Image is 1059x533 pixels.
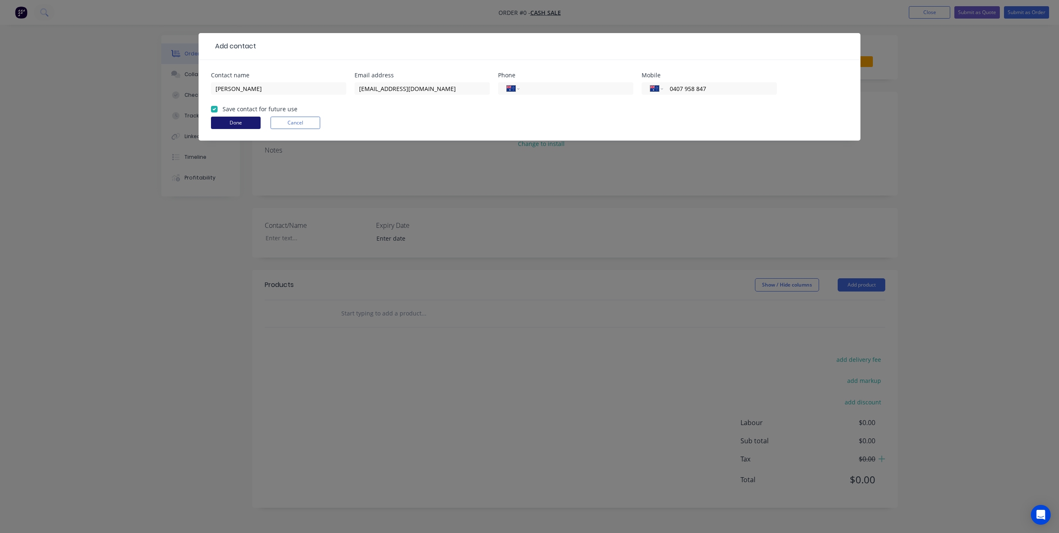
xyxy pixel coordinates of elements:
div: Mobile [642,72,777,78]
label: Save contact for future use [223,105,297,113]
div: Add contact [211,41,256,51]
div: Open Intercom Messenger [1031,505,1051,525]
div: Phone [498,72,633,78]
button: Done [211,117,261,129]
div: Contact name [211,72,346,78]
div: Email address [355,72,490,78]
button: Cancel [271,117,320,129]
